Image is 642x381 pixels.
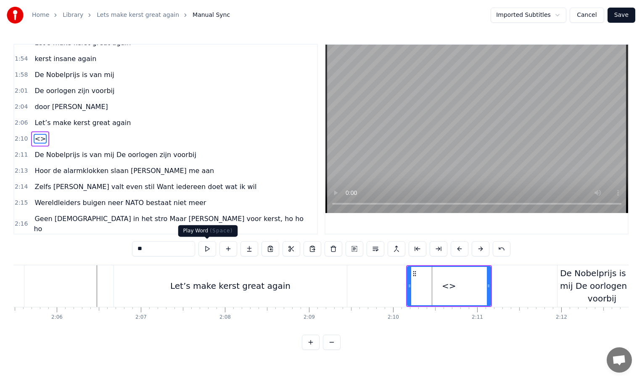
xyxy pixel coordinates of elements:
[570,8,604,23] button: Cancel
[34,70,115,80] span: De Nobelprijs is van mij
[556,314,567,321] div: 2:12
[34,86,115,96] span: De oorlogen zijn voorbij
[15,103,28,111] span: 2:04
[51,314,63,321] div: 2:06
[15,220,28,228] span: 2:16
[32,11,49,19] a: Home
[34,166,215,176] span: Hoor de alarmklokken slaan [PERSON_NAME] me aan
[7,7,24,24] img: youka
[15,71,28,79] span: 1:58
[34,118,132,128] span: Let’s make kerst great again
[608,8,635,23] button: Save
[170,280,291,292] div: Let’s make kerst great again
[34,54,97,64] span: kerst insane again
[442,280,456,292] div: <>
[219,314,231,321] div: 2:08
[34,214,304,234] span: Geen [DEMOGRAPHIC_DATA] in het stro Maar [PERSON_NAME] voor kerst, ho ho ho
[388,314,399,321] div: 2:10
[15,151,28,159] span: 2:11
[15,87,28,95] span: 2:01
[15,135,28,143] span: 2:10
[34,182,257,192] span: Zelfs [PERSON_NAME] valt even stil Want iedereen doet wat ik wil
[97,11,179,19] a: Lets make kerst great again
[193,11,230,19] span: Manual Sync
[15,183,28,191] span: 2:14
[210,228,232,234] span: ( Space )
[15,119,28,127] span: 2:06
[178,225,238,237] div: Play Word
[34,198,207,208] span: Wereldleiders buigen neer NATO bestaat niet meer
[34,134,47,144] span: <>
[15,199,28,207] span: 2:15
[34,102,108,112] span: door [PERSON_NAME]
[34,150,197,160] span: De Nobelprijs is van mij De oorlogen zijn voorbij
[607,347,632,373] div: Open de chat
[15,55,28,63] span: 1:54
[63,11,83,19] a: Library
[15,167,28,175] span: 2:13
[135,314,147,321] div: 2:07
[472,314,483,321] div: 2:11
[304,314,315,321] div: 2:09
[32,11,230,19] nav: breadcrumb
